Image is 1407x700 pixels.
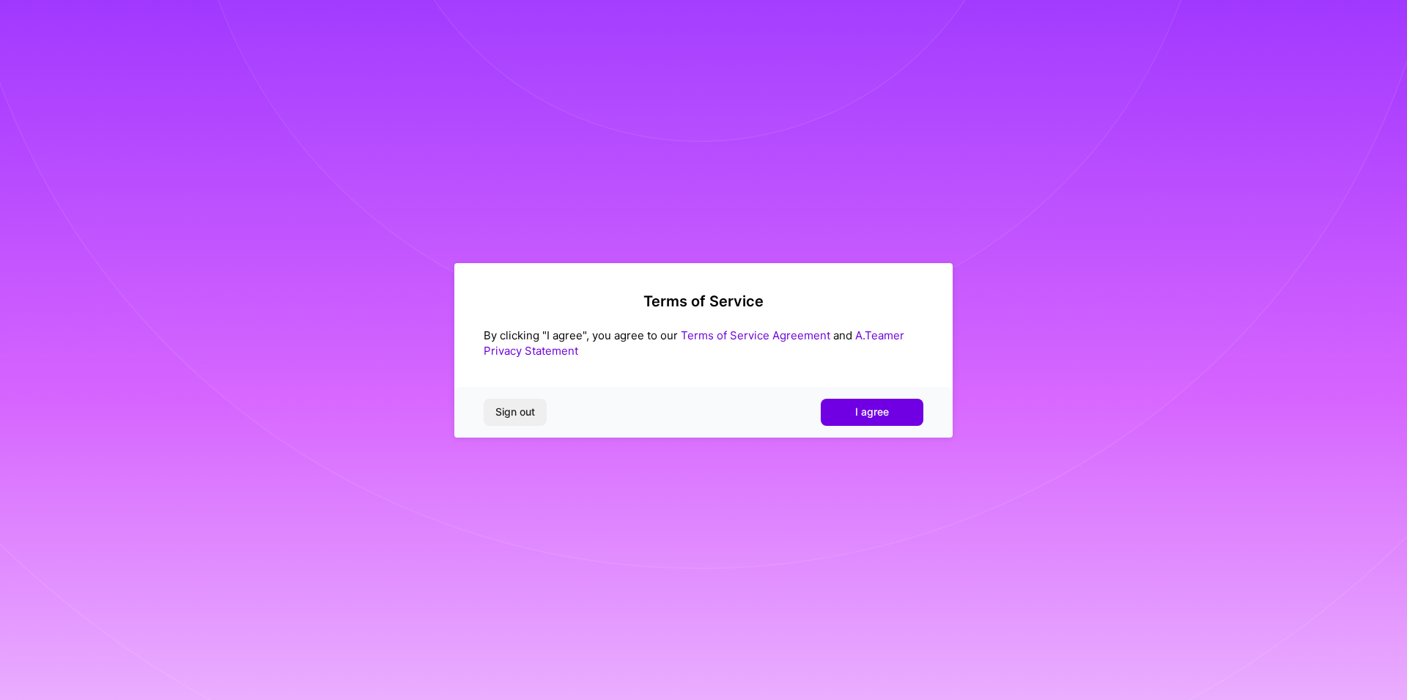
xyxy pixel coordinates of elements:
[484,292,923,310] h2: Terms of Service
[681,328,830,342] a: Terms of Service Agreement
[855,405,889,419] span: I agree
[821,399,923,425] button: I agree
[484,399,547,425] button: Sign out
[495,405,535,419] span: Sign out
[484,328,923,358] div: By clicking "I agree", you agree to our and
